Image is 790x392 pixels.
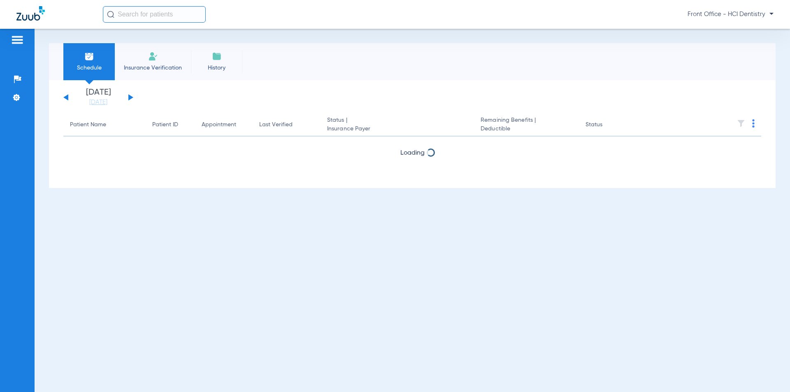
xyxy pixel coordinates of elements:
[148,51,158,61] img: Manual Insurance Verification
[327,125,467,133] span: Insurance Payer
[11,35,24,45] img: hamburger-icon
[70,64,109,72] span: Schedule
[152,121,188,129] div: Patient ID
[152,121,178,129] div: Patient ID
[688,10,774,19] span: Front Office - HCI Dentistry
[197,64,236,72] span: History
[202,121,246,129] div: Appointment
[474,114,579,137] th: Remaining Benefits |
[752,119,755,128] img: group-dot-blue.svg
[202,121,236,129] div: Appointment
[70,121,106,129] div: Patient Name
[84,51,94,61] img: Schedule
[321,114,474,137] th: Status |
[74,98,123,107] a: [DATE]
[259,121,314,129] div: Last Verified
[103,6,206,23] input: Search for patients
[212,51,222,61] img: History
[16,6,45,21] img: Zuub Logo
[481,125,572,133] span: Deductible
[107,11,114,18] img: Search Icon
[400,150,425,156] span: Loading
[737,119,745,128] img: filter.svg
[121,64,185,72] span: Insurance Verification
[259,121,293,129] div: Last Verified
[70,121,139,129] div: Patient Name
[74,88,123,107] li: [DATE]
[579,114,634,137] th: Status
